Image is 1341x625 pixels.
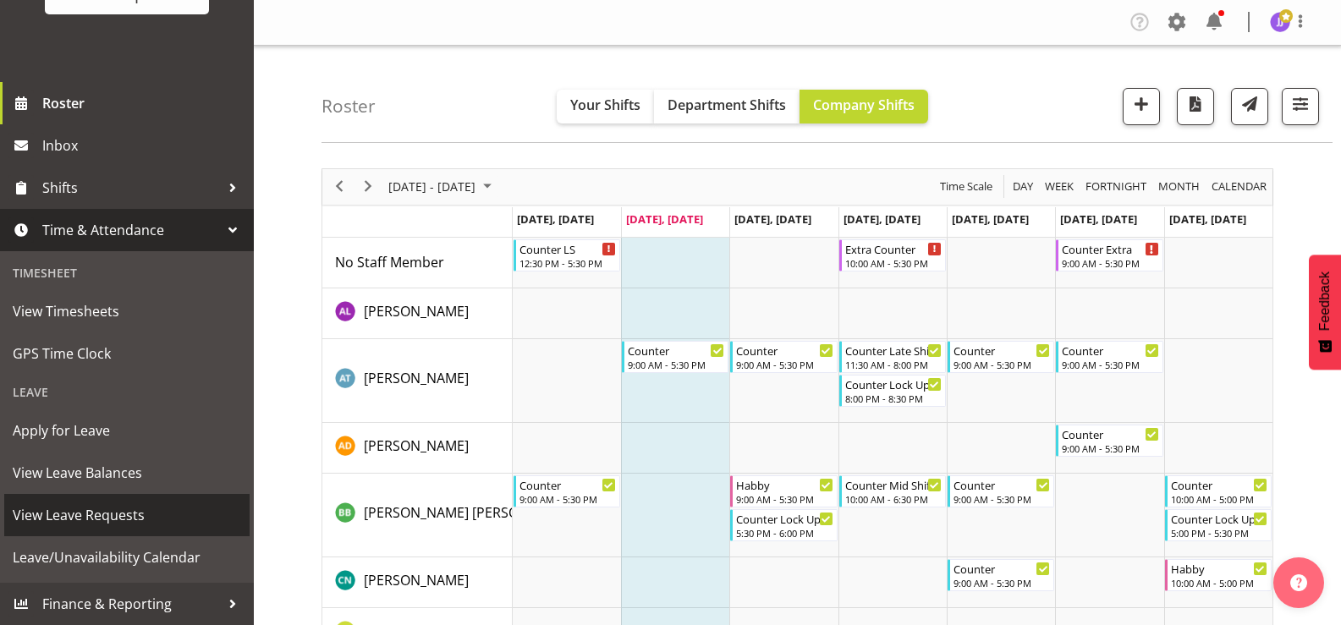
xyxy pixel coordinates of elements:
div: Alex-Micheal Taniwha"s event - Counter Begin From Tuesday, August 12, 2025 at 9:00:00 AM GMT+12:0... [622,341,728,373]
span: [PERSON_NAME] [364,436,469,455]
button: Filter Shifts [1282,88,1319,125]
button: Department Shifts [654,90,800,123]
a: No Staff Member [335,252,444,272]
div: Extra Counter [845,240,942,257]
td: Christine Neville resource [322,557,513,608]
a: [PERSON_NAME] [364,301,469,321]
span: Apply for Leave [13,418,241,443]
div: Counter Mid Shift [845,476,942,493]
div: No Staff Member"s event - Counter LS Begin From Monday, August 11, 2025 at 12:30:00 PM GMT+12:00 ... [514,239,620,271]
span: [DATE], [DATE] [1169,211,1246,227]
td: Alex-Micheal Taniwha resource [322,339,513,423]
div: Habby [1171,560,1267,577]
div: Counter [954,476,1050,493]
span: Department Shifts [668,96,786,114]
div: Beena Beena"s event - Counter Begin From Monday, August 11, 2025 at 9:00:00 AM GMT+12:00 Ends At ... [514,475,620,507]
div: Habby [736,476,833,493]
td: No Staff Member resource [322,238,513,288]
a: [PERSON_NAME] [PERSON_NAME] [364,502,577,523]
a: View Timesheets [4,290,250,332]
td: Amelia Denz resource [322,423,513,474]
span: Shifts [42,175,220,200]
button: Timeline Day [1010,176,1036,197]
div: Beena Beena"s event - Counter Lock Up Begin From Wednesday, August 13, 2025 at 5:30:00 PM GMT+12:... [730,509,837,541]
div: Counter [1062,425,1158,442]
a: GPS Time Clock [4,332,250,375]
a: Leave/Unavailability Calendar [4,536,250,578]
span: Leave/Unavailability Calendar [13,545,241,570]
div: 8:00 PM - 8:30 PM [845,392,942,405]
button: Feedback - Show survey [1309,255,1341,370]
div: Counter [1062,342,1158,359]
span: Company Shifts [813,96,915,114]
div: August 11 - 17, 2025 [382,169,502,205]
div: Counter Lock Up [736,510,833,527]
span: [DATE], [DATE] [734,211,811,227]
button: Your Shifts [557,90,654,123]
div: Christine Neville"s event - Counter Begin From Friday, August 15, 2025 at 9:00:00 AM GMT+12:00 En... [948,559,1054,591]
button: Fortnight [1083,176,1150,197]
div: next period [354,169,382,205]
div: 9:00 AM - 5:30 PM [736,492,833,506]
span: View Timesheets [13,299,241,324]
span: [DATE], [DATE] [844,211,921,227]
div: Counter Lock Up [845,376,942,392]
a: View Leave Balances [4,452,250,494]
div: Leave [4,375,250,409]
button: Download a PDF of the roster according to the set date range. [1177,88,1214,125]
span: [PERSON_NAME] [PERSON_NAME] [364,503,577,522]
td: Beena Beena resource [322,474,513,557]
td: Abigail Lane resource [322,288,513,339]
div: 9:00 AM - 5:30 PM [954,492,1050,506]
span: View Leave Requests [13,502,241,528]
div: Alex-Micheal Taniwha"s event - Counter Begin From Friday, August 15, 2025 at 9:00:00 AM GMT+12:00... [948,341,1054,373]
button: Next [357,176,380,197]
button: Send a list of all shifts for the selected filtered period to all rostered employees. [1231,88,1268,125]
div: Counter [628,342,724,359]
div: previous period [325,169,354,205]
div: Counter [519,476,616,493]
button: Add a new shift [1123,88,1160,125]
div: 9:00 AM - 5:30 PM [1062,358,1158,371]
div: Alex-Micheal Taniwha"s event - Counter Late Shift Begin From Thursday, August 14, 2025 at 11:30:0... [839,341,946,373]
span: Your Shifts [570,96,640,114]
div: Alex-Micheal Taniwha"s event - Counter Begin From Saturday, August 16, 2025 at 9:00:00 AM GMT+12:... [1056,341,1162,373]
span: Week [1043,176,1075,197]
button: August 2025 [386,176,499,197]
button: Company Shifts [800,90,928,123]
span: [DATE], [DATE] [626,211,703,227]
span: Fortnight [1084,176,1148,197]
span: [PERSON_NAME] [364,369,469,387]
span: Day [1011,176,1035,197]
div: Beena Beena"s event - Counter Begin From Sunday, August 17, 2025 at 10:00:00 AM GMT+12:00 Ends At... [1165,475,1272,507]
div: 9:00 AM - 5:30 PM [954,576,1050,589]
div: Counter Late Shift [845,342,942,359]
div: 9:00 AM - 5:30 PM [1062,256,1158,270]
div: No Staff Member"s event - Extra Counter Begin From Thursday, August 14, 2025 at 10:00:00 AM GMT+1... [839,239,946,271]
div: Christine Neville"s event - Habby Begin From Sunday, August 17, 2025 at 10:00:00 AM GMT+12:00 End... [1165,559,1272,591]
span: View Leave Balances [13,460,241,485]
span: [DATE] - [DATE] [387,176,477,197]
div: 10:00 AM - 6:30 PM [845,492,942,506]
button: Time Scale [937,176,996,197]
span: Inbox [42,133,245,158]
a: [PERSON_NAME] [364,368,469,388]
a: Apply for Leave [4,409,250,452]
div: Beena Beena"s event - Habby Begin From Wednesday, August 13, 2025 at 9:00:00 AM GMT+12:00 Ends At... [730,475,837,507]
div: 9:00 AM - 5:30 PM [628,358,724,371]
div: Counter [736,342,833,359]
div: Counter Lock Up [1171,510,1267,527]
div: 10:00 AM - 5:30 PM [845,256,942,270]
button: Timeline Month [1156,176,1203,197]
span: Month [1157,176,1201,197]
span: No Staff Member [335,253,444,271]
div: 5:30 PM - 6:00 PM [736,526,833,540]
span: Roster [42,90,245,116]
div: Counter Extra [1062,240,1158,257]
img: help-xxl-2.png [1290,574,1307,591]
span: Feedback [1317,271,1333,331]
span: Finance & Reporting [42,591,220,617]
span: [PERSON_NAME] [364,302,469,321]
h4: Roster [322,96,376,116]
div: 11:30 AM - 8:00 PM [845,358,942,371]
